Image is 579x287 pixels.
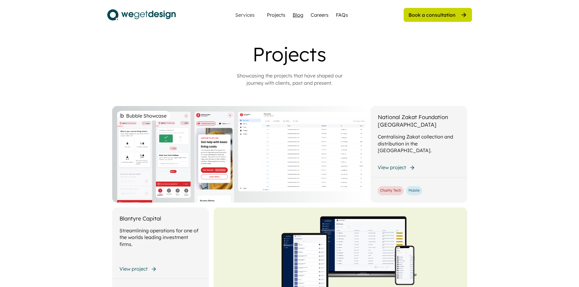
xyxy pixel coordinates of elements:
div: National Zakat Foundation [GEOGRAPHIC_DATA] [378,113,460,128]
a: Careers [311,11,329,19]
div: Mobile [408,188,420,193]
div: Streamlining operations for one of the worlds leading investment firms. [119,227,202,248]
div: Centralising Zakat collection and distribution in the [GEOGRAPHIC_DATA]. [378,133,460,154]
a: Blog [293,11,303,19]
div: Charity Tech [380,188,401,193]
div: Bubble Showcase [126,112,167,119]
div: Services [233,12,257,17]
img: bubble%201.png [119,113,124,118]
div: Projects [168,43,411,66]
div: Book a consultation [408,12,456,18]
div: Showcasing the projects that have shaped our journey with clients, past and present. [229,72,350,87]
a: Projects [267,11,285,19]
a: FAQs [336,11,348,19]
div: Blantyre Capital [119,215,161,222]
img: logo.svg [107,7,176,22]
div: View project [119,265,148,272]
div: View project [378,164,406,171]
